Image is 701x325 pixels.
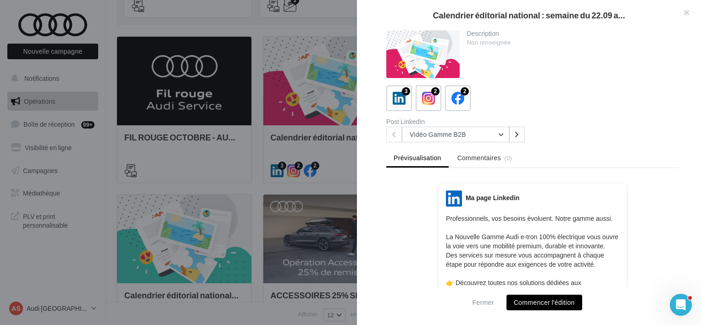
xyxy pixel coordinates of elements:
[506,295,582,310] button: Commencer l'édition
[468,297,497,308] button: Fermer
[457,153,501,162] span: Commentaires
[467,39,672,47] div: Non renseignée
[431,87,440,95] div: 2
[504,154,512,162] span: (0)
[433,11,625,19] span: Calendrier éditorial national : semaine du 22.09 a...
[466,193,519,202] div: Ma page Linkedin
[402,87,410,95] div: 3
[467,30,672,37] div: Description
[461,87,469,95] div: 2
[670,294,692,316] iframe: Intercom live chat
[402,127,509,142] button: Vidéo Gamme B2B
[386,118,529,125] div: Post LinkedIn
